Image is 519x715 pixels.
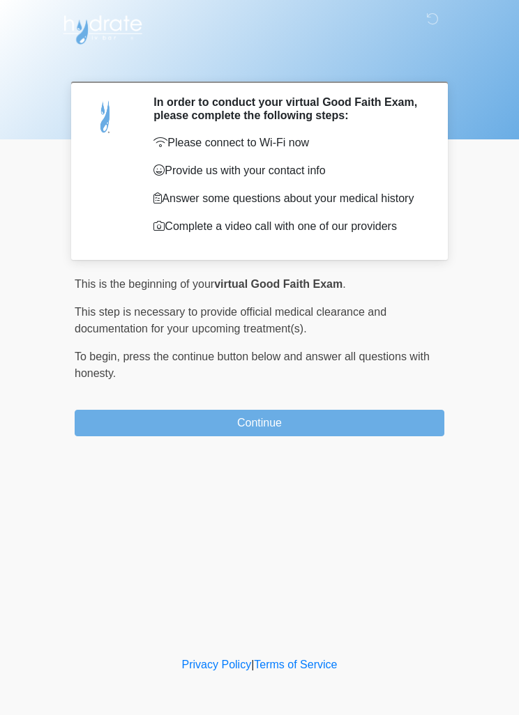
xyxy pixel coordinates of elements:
img: Hydrate IV Bar - Scottsdale Logo [61,10,144,45]
h2: In order to conduct your virtual Good Faith Exam, please complete the following steps: [153,95,423,122]
strong: virtual Good Faith Exam [214,278,343,290]
a: Privacy Policy [182,659,252,670]
span: This step is necessary to provide official medical clearance and documentation for your upcoming ... [75,306,386,335]
p: Please connect to Wi-Fi now [153,134,423,151]
span: This is the beginning of your [75,278,214,290]
a: | [251,659,254,670]
span: press the continue button below and answer all questions with honesty. [75,351,430,379]
p: Provide us with your contact info [153,162,423,179]
p: Complete a video call with one of our providers [153,218,423,235]
h1: ‎ ‎ ‎ [64,50,455,76]
span: To begin, [75,351,123,362]
img: Agent Avatar [85,95,127,137]
a: Terms of Service [254,659,337,670]
span: . [343,278,345,290]
p: Answer some questions about your medical history [153,190,423,207]
button: Continue [75,410,444,436]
